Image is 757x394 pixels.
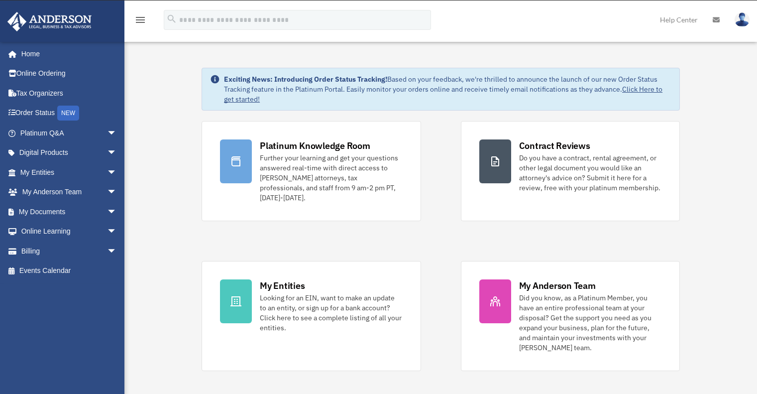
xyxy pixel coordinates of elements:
div: Do you have a contract, rental agreement, or other legal document you would like an attorney's ad... [519,153,661,193]
div: My Entities [260,279,305,292]
a: Online Learningarrow_drop_down [7,222,132,242]
div: Contract Reviews [519,139,590,152]
a: My Entities Looking for an EIN, want to make an update to an entity, or sign up for a bank accoun... [202,261,421,371]
img: User Pic [735,12,750,27]
a: Home [7,44,127,64]
div: Did you know, as a Platinum Member, you have an entire professional team at your disposal? Get th... [519,293,661,353]
a: Tax Organizers [7,83,132,103]
a: menu [134,17,146,26]
a: My Anderson Team Did you know, as a Platinum Member, you have an entire professional team at your... [461,261,680,371]
span: arrow_drop_down [107,222,127,242]
a: Digital Productsarrow_drop_down [7,143,132,163]
span: arrow_drop_down [107,182,127,203]
i: search [166,13,177,24]
a: Contract Reviews Do you have a contract, rental agreement, or other legal document you would like... [461,121,680,221]
span: arrow_drop_down [107,123,127,143]
a: Platinum Q&Aarrow_drop_down [7,123,132,143]
a: My Documentsarrow_drop_down [7,202,132,222]
i: menu [134,14,146,26]
div: Based on your feedback, we're thrilled to announce the launch of our new Order Status Tracking fe... [224,74,671,104]
a: Click Here to get started! [224,85,662,104]
a: Order StatusNEW [7,103,132,124]
a: Online Ordering [7,64,132,84]
a: Billingarrow_drop_down [7,241,132,261]
strong: Exciting News: Introducing Order Status Tracking! [224,75,387,84]
div: Looking for an EIN, want to make an update to an entity, or sign up for a bank account? Click her... [260,293,402,333]
div: Platinum Knowledge Room [260,139,370,152]
span: arrow_drop_down [107,143,127,163]
div: NEW [57,106,79,121]
span: arrow_drop_down [107,241,127,262]
span: arrow_drop_down [107,162,127,183]
div: My Anderson Team [519,279,596,292]
span: arrow_drop_down [107,202,127,222]
div: Further your learning and get your questions answered real-time with direct access to [PERSON_NAM... [260,153,402,203]
img: Anderson Advisors Platinum Portal [4,12,95,31]
a: My Anderson Teamarrow_drop_down [7,182,132,202]
a: Events Calendar [7,261,132,281]
a: Platinum Knowledge Room Further your learning and get your questions answered real-time with dire... [202,121,421,221]
a: My Entitiesarrow_drop_down [7,162,132,182]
